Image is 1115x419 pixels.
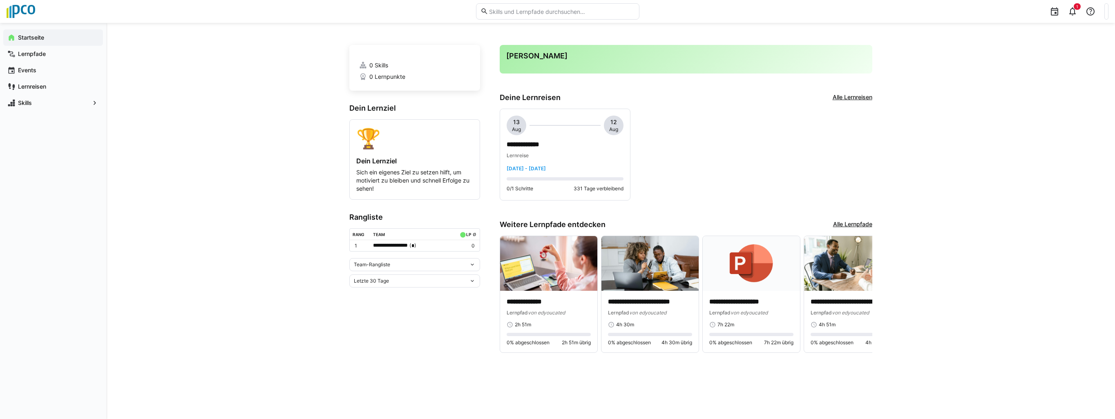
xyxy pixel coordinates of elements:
h3: Dein Lernziel [349,104,480,113]
span: 0 Lernpunkte [369,73,405,81]
h3: Deine Lernreisen [500,93,561,102]
a: Alle Lernreisen [833,93,872,102]
div: Team [373,232,385,237]
span: Team-Rangliste [354,261,390,268]
img: image [703,236,800,291]
a: 0 Skills [359,61,470,69]
span: 12 [610,118,617,126]
span: von edyoucated [832,310,869,316]
p: Sich ein eigenes Ziel zu setzen hilft, um motiviert zu bleiben und schnell Erfolge zu sehen! [356,168,473,193]
span: Lernpfad [811,310,832,316]
span: 4h 30m [616,321,634,328]
span: 1 [1076,4,1078,9]
img: image [601,236,699,291]
span: Lernreise [507,152,529,158]
div: LP [466,232,471,237]
p: 0/1 Schritte [507,185,533,192]
span: 7h 22m übrig [764,339,793,346]
span: 0% abgeschlossen [709,339,752,346]
h3: [PERSON_NAME] [506,51,866,60]
span: 0 Skills [369,61,388,69]
span: 4h 51m übrig [865,339,895,346]
span: Lernpfad [709,310,731,316]
p: 331 Tage verbleibend [574,185,623,192]
span: 0% abgeschlossen [811,339,854,346]
div: Rang [353,232,364,237]
a: ø [473,230,476,237]
span: Aug [609,126,618,133]
span: von edyoucated [528,310,565,316]
span: 7h 22m [717,321,734,328]
span: ( ) [409,241,416,250]
span: 13 [513,118,520,126]
span: 0% abgeschlossen [507,339,550,346]
p: 0 [458,243,474,249]
span: Lernpfad [507,310,528,316]
input: Skills und Lernpfade durchsuchen… [488,8,635,15]
div: 🏆 [356,126,473,150]
span: 2h 51m [515,321,531,328]
a: Alle Lernpfade [833,220,872,229]
span: 0% abgeschlossen [608,339,651,346]
span: Aug [512,126,521,133]
span: 4h 30m übrig [661,339,692,346]
img: image [804,236,901,291]
h3: Weitere Lernpfade entdecken [500,220,606,229]
span: [DATE] - [DATE] [507,165,546,172]
span: 2h 51m übrig [562,339,591,346]
p: 1 [355,243,367,249]
span: 4h 51m [819,321,836,328]
span: Letzte 30 Tage [354,278,389,284]
img: image [500,236,597,291]
span: Lernpfad [608,310,629,316]
h4: Dein Lernziel [356,157,473,165]
span: von edyoucated [731,310,768,316]
h3: Rangliste [349,213,480,222]
span: von edyoucated [629,310,666,316]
